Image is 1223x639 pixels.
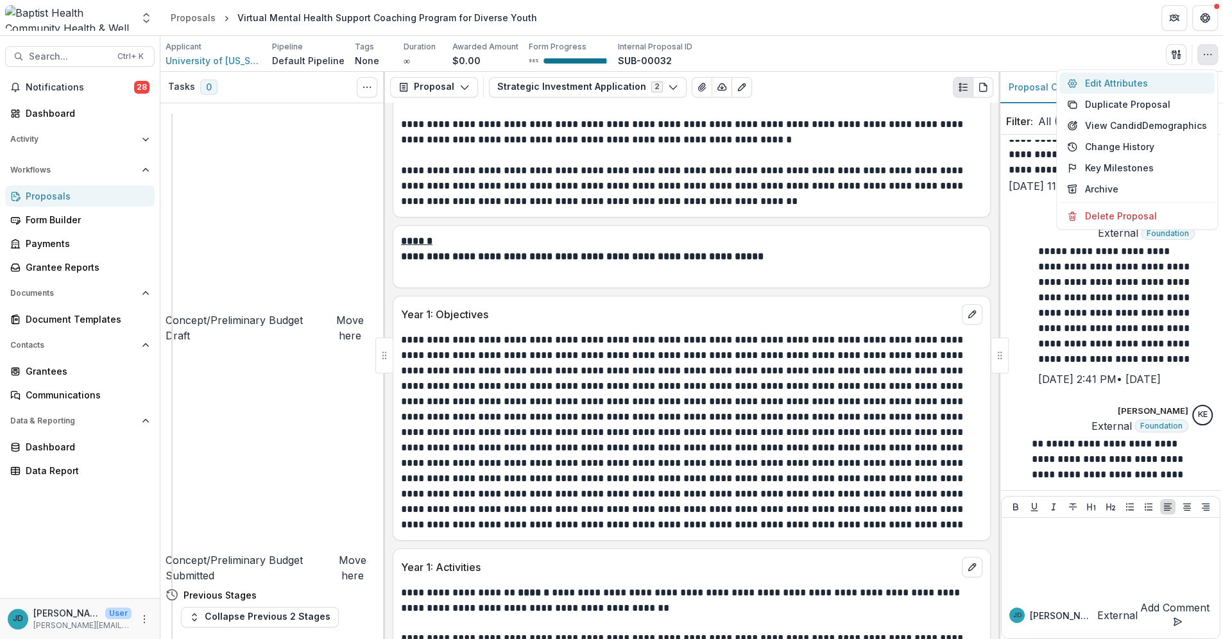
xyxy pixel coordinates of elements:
button: Open Activity [5,129,155,149]
p: Form Progress [529,41,586,53]
button: Bold [1008,499,1023,515]
p: Awarded Amount [452,41,518,53]
p: [DATE] 9:24 AM • 7 hours ago [1032,489,1188,504]
span: Contacts [10,341,137,350]
button: Open Documents [5,283,155,303]
a: Proposals [5,185,155,207]
p: Year 1: Objectives [401,307,957,322]
p: [PERSON_NAME] [1118,405,1188,418]
div: Data Report [26,464,144,477]
button: Align Right [1198,499,1213,515]
span: External [1091,420,1132,432]
span: Foundation [1147,229,1189,238]
h3: Tasks [168,81,195,92]
button: Open Workflows [5,160,155,180]
h4: Concept/Preliminary Budget Submitted [166,552,325,583]
img: Baptist Health Community Health & Well Being logo [5,5,132,31]
button: Edit as form [731,77,752,98]
div: Grantee Reports [26,260,144,274]
button: Add Comment [1138,600,1212,631]
span: Workflows [10,166,137,175]
button: Notifications28 [5,77,155,98]
button: edit [962,557,982,577]
div: Proposals [171,11,216,24]
a: Grantee Reports [5,257,155,278]
nav: breadcrumb [166,8,542,27]
button: Search... [5,46,155,67]
button: Align Left [1160,499,1176,515]
button: Bullet List [1122,499,1138,515]
a: Dashboard [5,436,155,457]
button: Ordered List [1141,499,1156,515]
button: View Attached Files [692,77,712,98]
button: External [1092,608,1138,623]
button: Plaintext view [953,77,973,98]
span: Foundation [1140,422,1183,430]
a: Grantees [5,361,155,382]
p: User [105,608,132,619]
button: Collapse Previous 2 Stages [181,607,339,627]
button: Heading 1 [1084,499,1099,515]
p: Filter: [1006,114,1033,129]
a: Data Report [5,460,155,481]
div: Document Templates [26,312,144,326]
div: Dashboard [26,106,144,120]
button: More [137,611,152,627]
span: Data & Reporting [10,416,137,425]
button: Move here [330,552,375,583]
div: Communications [26,388,144,402]
span: 0 [200,80,218,95]
p: [DATE] 2:41 PM • [DATE] [1038,371,1195,387]
span: All ( 7 ) [1038,114,1068,129]
a: Document Templates [5,309,155,330]
a: Form Builder [5,209,155,230]
p: Pipeline [272,41,303,53]
p: $0.00 [452,54,481,67]
button: Open Data & Reporting [5,411,155,431]
div: Form Builder [26,213,144,226]
p: 98 % [529,56,538,65]
button: Open entity switcher [137,5,155,31]
button: Underline [1027,499,1042,515]
div: Katie E [1198,411,1208,419]
h4: Previous Stages [184,588,257,602]
p: [PERSON_NAME] [1030,609,1092,622]
button: Strategic Investment Application2 [489,77,687,98]
p: SUB-00032 [618,54,672,67]
button: Open Contacts [5,335,155,355]
div: Ctrl + K [115,49,146,64]
p: [DATE] 11:35 AM • [DATE] [1009,178,1213,194]
button: PDF view [973,77,993,98]
button: Align Center [1179,499,1195,515]
div: Dashboard [26,440,144,454]
p: Default Pipeline [272,54,345,67]
a: University of [US_STATE] Foundation, Inc. [166,54,262,67]
p: Year 1: Activities [401,559,957,575]
p: Duration [404,41,436,53]
p: Applicant [166,41,201,53]
p: External [1097,608,1138,623]
p: ∞ [404,54,410,67]
a: Dashboard [5,103,155,124]
div: Proposals [26,189,144,203]
div: Payments [26,237,144,250]
span: 28 [134,81,150,94]
button: Heading 2 [1103,499,1118,515]
a: Communications [5,384,155,405]
p: Tags [355,41,374,53]
button: edit [962,304,982,325]
div: Jennifer Donahoo [1013,612,1022,618]
h4: Concept/Preliminary Budget Draft [166,312,320,343]
p: [PERSON_NAME][EMAIL_ADDRESS][PERSON_NAME][DOMAIN_NAME] [33,620,132,631]
button: Proposal [390,77,478,98]
p: Internal Proposal ID [618,41,692,53]
div: Jennifer Donahoo [13,615,23,623]
button: Get Help [1192,5,1218,31]
p: None [355,54,379,67]
button: Italicize [1046,499,1061,515]
button: Partners [1161,5,1187,31]
div: Grantees [26,364,144,378]
span: Activity [10,135,137,144]
a: Payments [5,233,155,254]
